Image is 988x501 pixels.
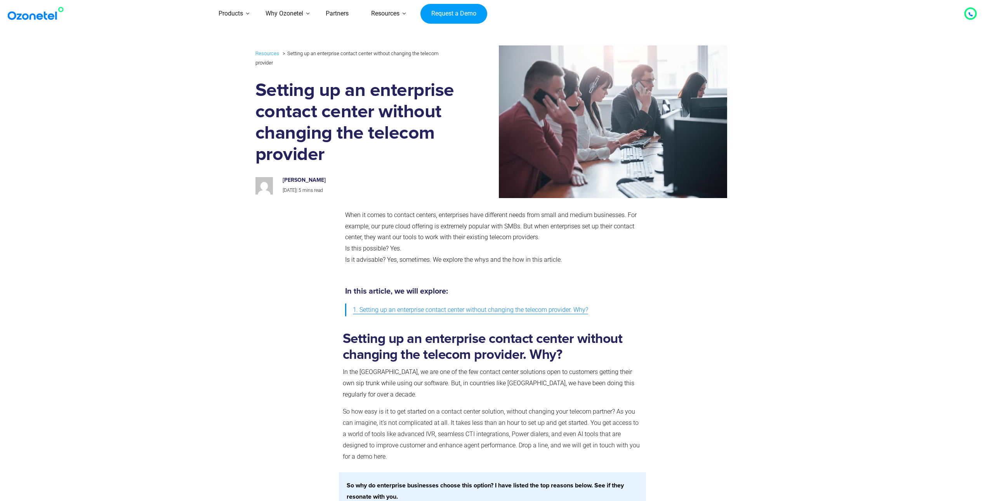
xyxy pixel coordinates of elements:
[420,4,487,24] a: Request a Demo
[345,210,640,266] p: When it comes to contact centers, enterprises have different needs from small and medium business...
[283,186,446,195] p: |
[283,188,296,193] span: [DATE]
[255,177,273,195] img: 4b37bf29a85883ff6b7148a8970fe41aab027afb6e69c8ab3d6dde174307cbd0
[343,331,642,363] h2: Setting up an enterprise contact center without changing the telecom provider. Why?
[347,482,624,500] strong: So why do enterprise businesses choose this option? I have listed the top reasons below. See if t...
[345,287,640,295] h5: In this article, we will explore:
[343,367,642,400] p: In the [GEOGRAPHIC_DATA], we are one of the few contact center solutions open to customers gettin...
[255,80,455,165] h1: Setting up an enterprise contact center without changing the telecom provider
[255,49,279,58] a: Resources
[302,188,323,193] span: mins read
[353,303,588,317] a: 1. Setting up an enterprise contact center without changing the telecom provider. Why?
[283,177,446,184] h6: [PERSON_NAME]
[353,304,588,316] span: 1. Setting up an enterprise contact center without changing the telecom provider. Why?
[343,408,640,460] span: So how easy is it to get started on a contact center solution, without changing your telecom part...
[299,188,301,193] span: 5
